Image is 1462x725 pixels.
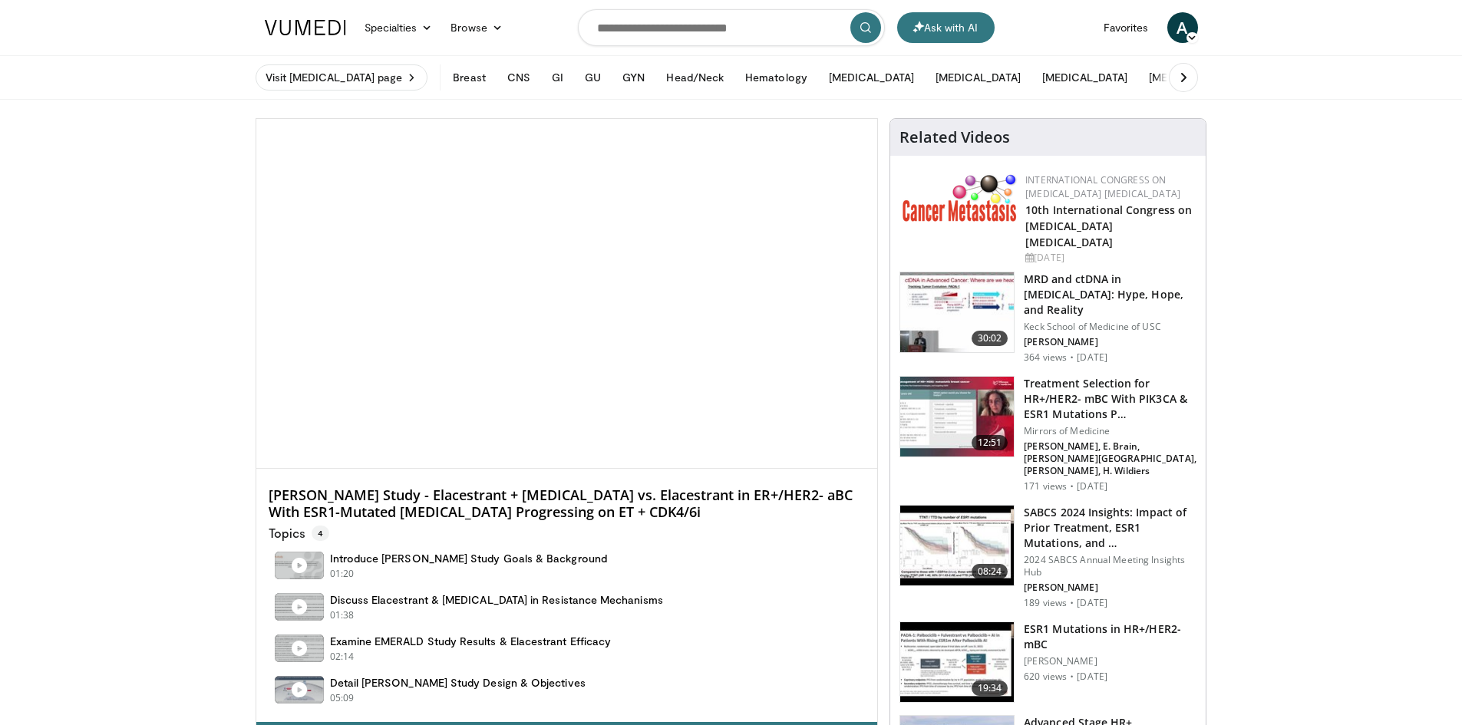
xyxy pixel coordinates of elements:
[899,505,1196,609] a: 08:24 SABCS 2024 Insights: Impact of Prior Treatment, ESR1 Mutations, and … 2024 SABCS Annual Mee...
[330,567,355,581] p: 01:20
[256,119,878,469] video-js: Video Player
[265,20,346,35] img: VuMedi Logo
[1024,597,1067,609] p: 189 views
[1024,505,1196,551] h3: SABCS 2024 Insights: Impact of Prior Treatment, ESR1 Mutations, and …
[578,9,885,46] input: Search topics, interventions
[1024,425,1196,437] p: Mirrors of Medicine
[543,62,573,93] button: GI
[1024,440,1196,477] p: [PERSON_NAME], E. Brain, [PERSON_NAME][GEOGRAPHIC_DATA], [PERSON_NAME], H. Wildiers
[1077,480,1107,493] p: [DATE]
[330,676,586,690] h4: Detail [PERSON_NAME] Study Design & Objectives
[900,622,1014,702] img: 2dbbfe67-bbc7-421b-bfd8-ddbb11d6c662.150x105_q85_crop-smart_upscale.jpg
[330,552,607,565] h4: Introduce [PERSON_NAME] Study Goals & Background
[1024,351,1067,364] p: 364 views
[355,12,442,43] a: Specialties
[1025,251,1193,265] div: [DATE]
[900,272,1014,352] img: a28ed1e9-cbd5-4d7d-879f-fcb346251636.150x105_q85_crop-smart_upscale.jpg
[1024,480,1067,493] p: 171 views
[312,526,329,541] span: 4
[972,331,1008,346] span: 30:02
[900,506,1014,585] img: 6d8d6a09-93cb-43a1-9d2d-81c6b1518476.150x105_q85_crop-smart_upscale.jpg
[1025,173,1180,200] a: International Congress on [MEDICAL_DATA] [MEDICAL_DATA]
[820,62,923,93] button: [MEDICAL_DATA]
[897,12,995,43] button: Ask with AI
[1024,582,1196,594] p: [PERSON_NAME]
[441,12,512,43] a: Browse
[1070,671,1074,683] div: ·
[576,62,610,93] button: GU
[972,564,1008,579] span: 08:24
[256,64,428,91] a: Visit [MEDICAL_DATA] page
[1024,671,1067,683] p: 620 views
[498,62,540,93] button: CNS
[903,173,1018,222] img: 6ff8bc22-9509-4454-a4f8-ac79dd3b8976.png.150x105_q85_autocrop_double_scale_upscale_version-0.2.png
[926,62,1030,93] button: [MEDICAL_DATA]
[900,377,1014,456] img: 024a6e11-9867-4ef4-b8b8-a8a9b4dfcf75.150x105_q85_crop-smart_upscale.jpg
[1024,621,1196,652] h3: ESR1 Mutations in HR+/HER2- mBC
[1024,376,1196,422] h3: Treatment Selection for HR+/HER2- mBC With PIK3CA & ESR1 Mutations P…
[444,62,494,93] button: Breast
[1024,655,1196,667] p: [PERSON_NAME]
[269,526,329,541] p: Topics
[1070,351,1074,364] div: ·
[1024,336,1196,348] p: [PERSON_NAME]
[1167,12,1198,43] a: A
[1024,554,1196,578] p: 2024 SABCS Annual Meeting Insights Hub
[1077,597,1107,609] p: [DATE]
[1024,321,1196,333] p: Keck School of Medicine of USC
[736,62,817,93] button: Hematology
[1140,62,1243,93] button: [MEDICAL_DATA]
[1033,62,1137,93] button: [MEDICAL_DATA]
[330,650,355,664] p: 02:14
[1077,671,1107,683] p: [DATE]
[1025,203,1192,249] a: 10th International Congress on [MEDICAL_DATA] [MEDICAL_DATA]
[1094,12,1158,43] a: Favorites
[899,272,1196,364] a: 30:02 MRD and ctDNA in [MEDICAL_DATA]: Hype, Hope, and Reality Keck School of Medicine of USC [PE...
[1024,272,1196,318] h3: MRD and ctDNA in [MEDICAL_DATA]: Hype, Hope, and Reality
[972,435,1008,450] span: 12:51
[972,681,1008,696] span: 19:34
[269,487,866,520] h4: [PERSON_NAME] Study - Elacestrant + [MEDICAL_DATA] vs. Elacestrant in ER+/HER2- aBC With ESR1-Mut...
[1070,597,1074,609] div: ·
[330,634,612,648] h4: Examine EMERALD Study Results & Elacestrant Efficacy
[899,128,1010,147] h4: Related Videos
[330,691,355,705] p: 05:09
[899,621,1196,703] a: 19:34 ESR1 Mutations in HR+/HER2- mBC [PERSON_NAME] 620 views · [DATE]
[330,593,663,607] h4: Discuss Elacestrant & [MEDICAL_DATA] in Resistance Mechanisms
[1077,351,1107,364] p: [DATE]
[899,376,1196,493] a: 12:51 Treatment Selection for HR+/HER2- mBC With PIK3CA & ESR1 Mutations P… Mirrors of Medicine [...
[657,62,733,93] button: Head/Neck
[1070,480,1074,493] div: ·
[330,608,355,622] p: 01:38
[613,62,654,93] button: GYN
